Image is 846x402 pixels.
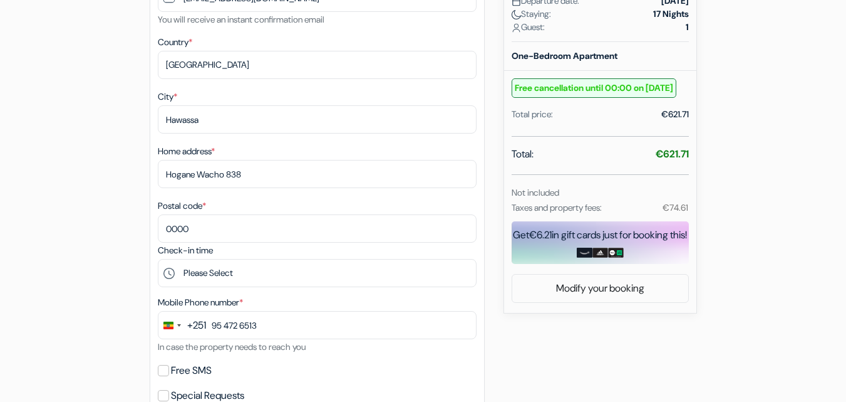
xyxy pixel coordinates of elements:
[512,78,676,98] small: Free cancellation until 00:00 on [DATE]
[656,147,689,161] strong: €621.71
[158,312,206,339] button: Change country, selected Ethiopia (+251)
[512,10,521,19] img: moon.svg
[512,108,553,121] div: Total price:
[686,21,689,34] strong: 1
[661,108,689,121] div: €621.71
[158,14,324,25] small: You will receive an instant confirmation email
[512,277,688,300] a: Modify your booking
[158,244,213,257] label: Check-in time
[171,362,212,379] label: Free SMS
[512,23,521,33] img: user_icon.svg
[577,248,592,258] img: amazon-card-no-text.png
[158,296,243,309] label: Mobile Phone number
[158,341,306,352] small: In case the property needs to reach you
[653,8,689,21] strong: 17 Nights
[158,199,206,213] label: Postal code
[158,145,215,158] label: Home address
[663,202,688,213] small: €74.61
[187,318,206,333] div: +251
[529,228,552,241] span: €6.21
[512,202,602,213] small: Taxes and property fees:
[512,50,617,61] b: One-Bedroom Apartment
[608,248,624,258] img: uber-uber-eats-card.png
[512,8,551,21] span: Staying:
[512,228,689,243] div: Get in gift cards just for booking this!
[158,90,177,103] label: City
[512,187,559,198] small: Not included
[592,248,608,258] img: adidas-card.png
[158,36,192,49] label: Country
[512,21,545,34] span: Guest:
[158,311,477,339] input: 91 123 4567
[512,147,534,162] span: Total:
